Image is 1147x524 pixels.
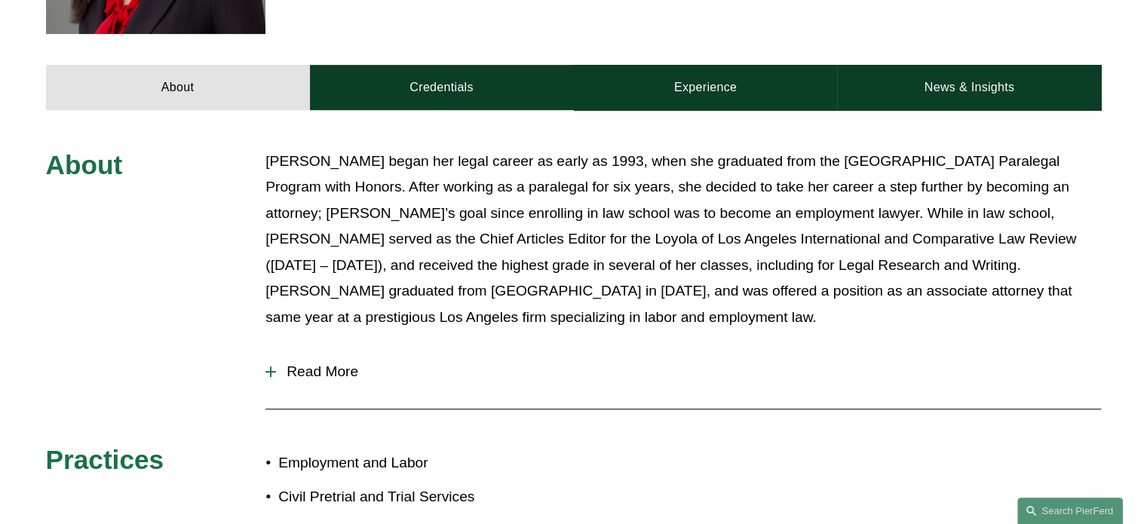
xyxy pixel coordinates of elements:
[1017,498,1123,524] a: Search this site
[46,445,164,474] span: Practices
[46,150,123,179] span: About
[265,352,1101,391] button: Read More
[276,363,1101,380] span: Read More
[278,450,573,477] p: Employment and Labor
[278,484,573,510] p: Civil Pretrial and Trial Services
[837,65,1101,110] a: News & Insights
[265,149,1101,331] p: [PERSON_NAME] began her legal career as early as 1993, when she graduated from the [GEOGRAPHIC_DA...
[574,65,838,110] a: Experience
[46,65,310,110] a: About
[310,65,574,110] a: Credentials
